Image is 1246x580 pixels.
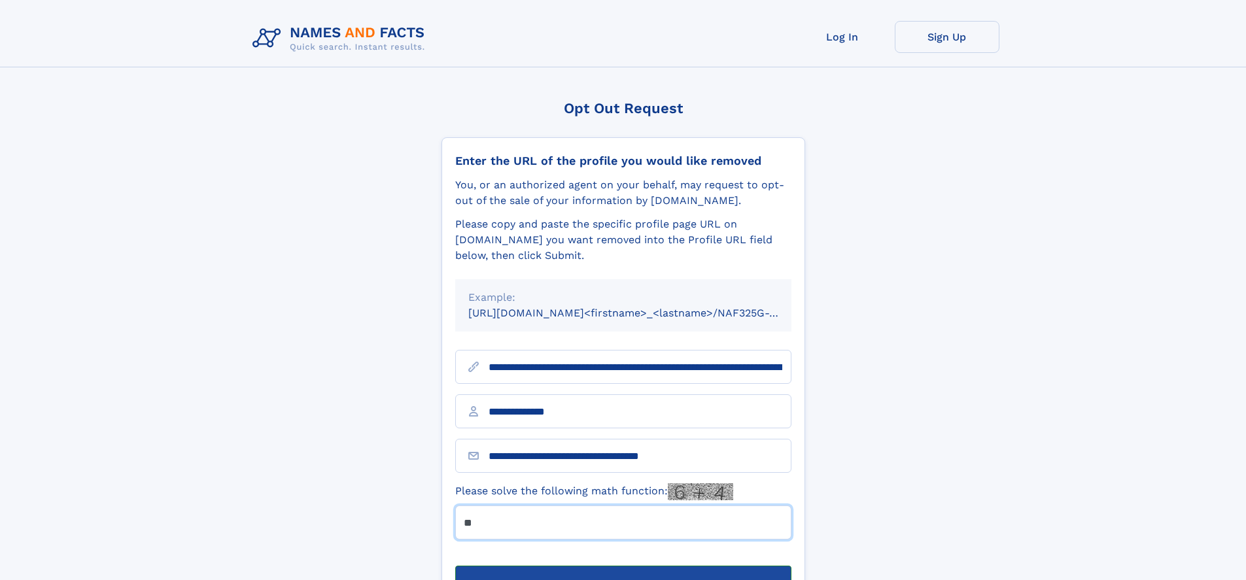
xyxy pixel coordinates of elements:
[455,483,733,500] label: Please solve the following math function:
[468,307,816,319] small: [URL][DOMAIN_NAME]<firstname>_<lastname>/NAF325G-xxxxxxxx
[895,21,999,53] a: Sign Up
[441,100,805,116] div: Opt Out Request
[790,21,895,53] a: Log In
[247,21,436,56] img: Logo Names and Facts
[455,216,791,264] div: Please copy and paste the specific profile page URL on [DOMAIN_NAME] you want removed into the Pr...
[468,290,778,305] div: Example:
[455,177,791,209] div: You, or an authorized agent on your behalf, may request to opt-out of the sale of your informatio...
[455,154,791,168] div: Enter the URL of the profile you would like removed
